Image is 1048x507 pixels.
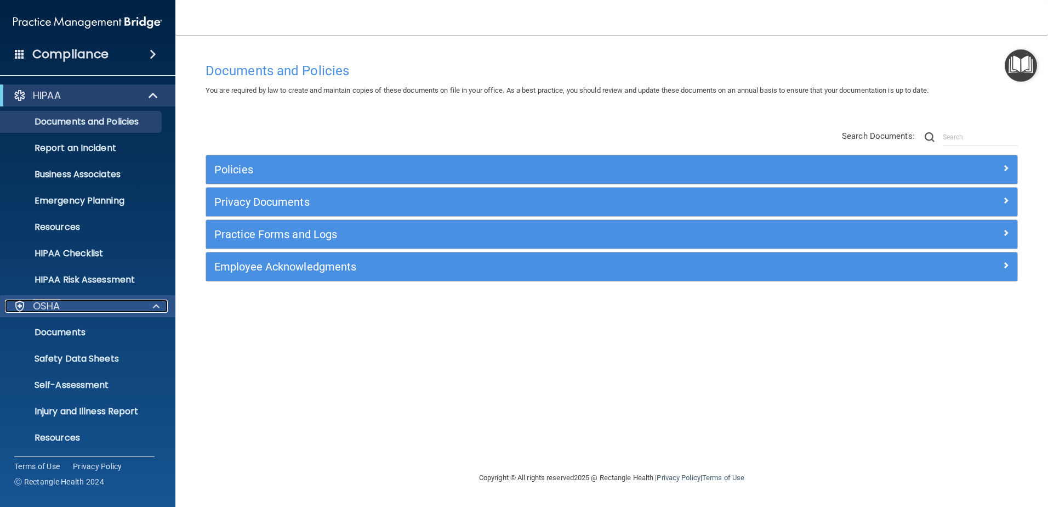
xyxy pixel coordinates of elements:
[7,248,157,259] p: HIPAA Checklist
[657,474,700,482] a: Privacy Policy
[7,327,157,338] p: Documents
[214,164,806,176] h5: Policies
[214,226,1009,243] a: Practice Forms and Logs
[7,169,157,180] p: Business Associates
[943,129,1018,145] input: Search
[13,300,160,313] a: OSHA
[206,86,929,94] span: You are required by law to create and maintain copies of these documents on file in your office. ...
[858,429,1035,473] iframe: Drift Widget Chat Controller
[214,193,1009,211] a: Privacy Documents
[214,228,806,240] h5: Practice Forms and Logs
[702,474,744,482] a: Terms of Use
[14,461,60,472] a: Terms of Use
[412,460,812,495] div: Copyright © All rights reserved 2025 @ Rectangle Health | |
[32,47,109,62] h4: Compliance
[73,461,122,472] a: Privacy Policy
[13,12,162,33] img: PMB logo
[7,353,157,364] p: Safety Data Sheets
[13,89,159,102] a: HIPAA
[214,258,1009,275] a: Employee Acknowledgments
[842,131,915,141] span: Search Documents:
[33,89,61,102] p: HIPAA
[214,196,806,208] h5: Privacy Documents
[7,116,157,127] p: Documents and Policies
[14,476,104,487] span: Ⓒ Rectangle Health 2024
[214,161,1009,178] a: Policies
[7,406,157,417] p: Injury and Illness Report
[7,432,157,443] p: Resources
[206,64,1018,78] h4: Documents and Policies
[7,222,157,233] p: Resources
[7,195,157,206] p: Emergency Planning
[7,143,157,154] p: Report an Incident
[7,380,157,391] p: Self-Assessment
[7,274,157,285] p: HIPAA Risk Assessment
[1005,49,1037,82] button: Open Resource Center
[33,300,60,313] p: OSHA
[214,261,806,273] h5: Employee Acknowledgments
[925,132,935,142] img: ic-search.3b580494.png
